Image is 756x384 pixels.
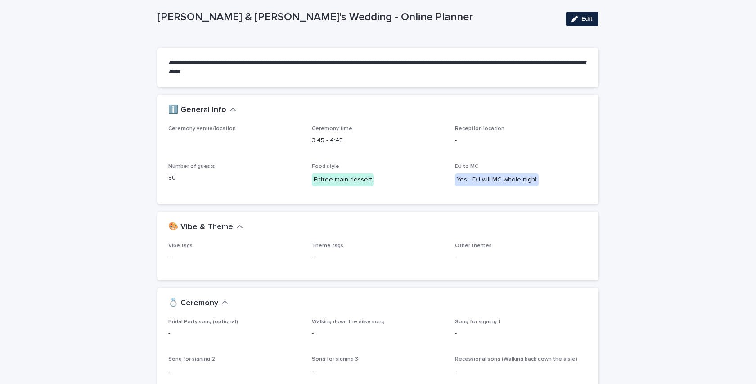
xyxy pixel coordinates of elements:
p: 80 [168,173,301,183]
span: Walking down the ailse song [312,319,385,325]
p: - [312,329,445,338]
span: Number of guests [168,164,215,169]
p: - [168,366,301,376]
button: ℹ️ General Info [168,105,236,115]
p: - [312,253,445,262]
div: Yes - DJ will MC whole night [455,173,539,186]
button: Edit [566,12,598,26]
span: Song for signing 3 [312,357,358,362]
p: [PERSON_NAME] & [PERSON_NAME]'s Wedding - Online Planner [157,11,558,24]
p: - [455,329,588,338]
p: - [168,253,301,262]
span: Vibe tags [168,243,193,248]
p: - [455,366,588,376]
h2: 🎨 Vibe & Theme [168,222,233,232]
h2: ℹ️ General Info [168,105,226,115]
div: Entree-main-dessert [312,173,374,186]
span: Ceremony time [312,126,352,131]
p: 3:45 - 4:45 [312,136,445,145]
span: Song for signing 2 [168,357,215,362]
span: Food style [312,164,339,169]
span: DJ to MC [455,164,478,169]
span: Edit [581,16,593,22]
span: Theme tags [312,243,343,248]
button: 💍 Ceremony [168,298,228,308]
span: Song for signing 1 [455,319,500,325]
p: - [168,329,301,338]
h2: 💍 Ceremony [168,298,218,308]
p: - [312,366,445,376]
span: Other themes [455,243,492,248]
span: Reception location [455,126,504,131]
span: Ceremony venue/location [168,126,236,131]
span: Recessional song (Walking back down the aisle) [455,357,577,362]
span: Bridal Party song (optional) [168,319,238,325]
p: - [455,253,588,262]
p: - [455,136,588,145]
button: 🎨 Vibe & Theme [168,222,243,232]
